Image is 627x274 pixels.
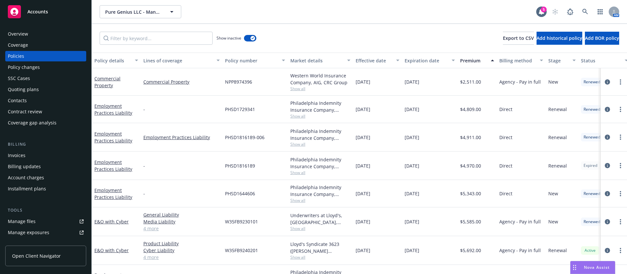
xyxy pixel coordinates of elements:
[5,172,86,183] a: Account charges
[8,62,40,73] div: Policy changes
[290,226,350,231] span: Show all
[5,106,86,117] a: Contract review
[584,265,610,270] span: Nova Assist
[356,106,370,113] span: [DATE]
[460,162,481,169] span: $4,970.00
[143,78,220,85] a: Commercial Property
[290,100,350,113] div: Philadelphia Indemnity Insurance Company, [GEOGRAPHIC_DATA] Insurance Companies
[143,57,213,64] div: Lines of coverage
[143,190,145,197] span: -
[92,53,141,68] button: Policy details
[143,162,145,169] span: -
[460,247,481,254] span: $5,692.00
[584,106,600,112] span: Renewed
[499,134,512,141] span: Direct
[8,150,25,161] div: Invoices
[594,5,607,18] a: Switch app
[5,238,86,249] a: Manage certificates
[225,134,265,141] span: PHSD1816189-006
[5,227,86,238] a: Manage exposures
[405,190,419,197] span: [DATE]
[290,86,350,91] span: Show all
[143,106,145,113] span: -
[549,5,562,18] a: Start snowing
[290,198,350,203] span: Show all
[143,240,220,247] a: Product Liability
[8,29,28,39] div: Overview
[225,106,255,113] span: PHSD1729341
[603,218,611,226] a: circleInformation
[564,5,577,18] a: Report a Bug
[5,62,86,73] a: Policy changes
[617,105,624,113] a: more
[225,162,255,169] span: PHSD1816189
[584,134,600,140] span: Renewed
[405,134,419,141] span: [DATE]
[458,53,497,68] button: Premium
[8,95,27,106] div: Contacts
[603,105,611,113] a: circleInformation
[356,247,370,254] span: [DATE]
[548,190,558,197] span: New
[548,57,569,64] div: Stage
[143,247,220,254] a: Cyber Liability
[356,57,392,64] div: Effective date
[12,252,61,259] span: Open Client Navigator
[5,40,86,50] a: Coverage
[5,150,86,161] a: Invoices
[584,79,600,85] span: Renewed
[225,247,258,254] span: W35FB9240201
[105,8,162,15] span: Pure Genius LLC - Management Series
[225,57,278,64] div: Policy number
[94,57,131,64] div: Policy details
[94,159,132,172] a: Employment Practices Liability
[548,247,567,254] span: Renewal
[143,254,220,261] a: 4 more
[5,118,86,128] a: Coverage gap analysis
[499,247,541,254] span: Agency - Pay in full
[356,162,370,169] span: [DATE]
[499,162,512,169] span: Direct
[143,218,220,225] a: Media Liability
[5,51,86,61] a: Policies
[94,103,132,116] a: Employment Practices Liability
[460,57,487,64] div: Premium
[143,225,220,232] a: 4 more
[5,216,86,227] a: Manage files
[8,238,51,249] div: Manage certificates
[584,191,600,197] span: Renewed
[8,161,41,172] div: Billing updates
[460,134,481,141] span: $4,911.00
[356,78,370,85] span: [DATE]
[581,57,621,64] div: Status
[290,184,350,198] div: Philadelphia Indemnity Insurance Company, [GEOGRAPHIC_DATA] Insurance Companies
[548,78,558,85] span: New
[5,73,86,84] a: SSC Cases
[405,106,419,113] span: [DATE]
[570,261,615,274] button: Nova Assist
[503,32,534,45] button: Export to CSV
[356,190,370,197] span: [DATE]
[537,32,582,45] button: Add historical policy
[548,134,567,141] span: Renewal
[8,40,28,50] div: Coverage
[290,57,343,64] div: Market details
[405,162,419,169] span: [DATE]
[548,218,558,225] span: New
[5,184,86,194] a: Installment plans
[585,32,619,45] button: Add BOR policy
[143,211,220,218] a: General Liability
[584,248,597,253] span: Active
[290,212,350,226] div: Underwriters at Lloyd's, [GEOGRAPHIC_DATA], [PERSON_NAME] of London, CRC Group
[225,78,252,85] span: NPP8974396
[546,53,578,68] button: Stage
[603,78,611,86] a: circleInformation
[617,162,624,169] a: more
[617,133,624,141] a: more
[460,218,481,225] span: $5,585.00
[499,190,512,197] span: Direct
[94,131,132,144] a: Employment Practices Liability
[617,78,624,86] a: more
[222,53,288,68] button: Policy number
[548,106,567,113] span: Renewal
